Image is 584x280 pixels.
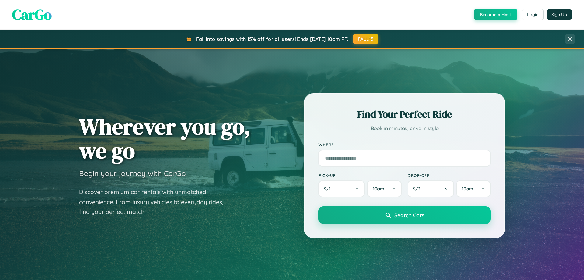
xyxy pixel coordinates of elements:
[394,212,424,218] span: Search Cars
[318,180,365,197] button: 9/1
[318,142,491,147] label: Where
[318,108,491,121] h2: Find Your Perfect Ride
[79,187,231,217] p: Discover premium car rentals with unmatched convenience. From luxury vehicles to everyday rides, ...
[474,9,517,20] button: Become a Host
[353,34,379,44] button: FALL15
[79,115,251,163] h1: Wherever you go, we go
[413,186,423,192] span: 9 / 2
[318,124,491,133] p: Book in minutes, drive in style
[318,173,401,178] label: Pick-up
[547,9,572,20] button: Sign Up
[79,169,186,178] h3: Begin your journey with CarGo
[324,186,334,192] span: 9 / 1
[318,206,491,224] button: Search Cars
[367,180,401,197] button: 10am
[462,186,473,192] span: 10am
[408,173,491,178] label: Drop-off
[408,180,454,197] button: 9/2
[522,9,544,20] button: Login
[456,180,491,197] button: 10am
[12,5,52,25] span: CarGo
[373,186,384,192] span: 10am
[196,36,349,42] span: Fall into savings with 15% off for all users! Ends [DATE] 10am PT.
